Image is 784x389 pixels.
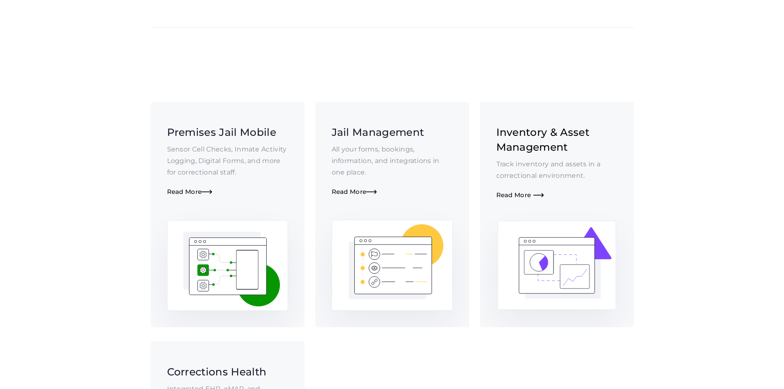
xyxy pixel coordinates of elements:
[480,102,634,327] a: Inventory & Asset ManagementTrack inventory and assets in a correctional environment.Read More
[315,102,469,327] a: Jail ManagementAll your forms, bookings, information, and integrations in one place.Read More
[332,125,453,140] h3: Jail Management
[167,188,288,196] div: Read More
[533,192,544,199] span: 
[151,102,305,327] a: Premises Jail MobileSensor Cell Checks, Inmate Activity Logging, Digital Forms, and more for corr...
[202,189,212,196] span: 
[644,300,784,389] iframe: Chat Widget
[332,144,453,178] p: All your forms, bookings, information, and integrations in one place.
[167,364,288,379] h3: Corrections Health
[167,125,288,140] h3: Premises Jail Mobile
[366,189,377,196] span: 
[167,144,288,178] p: Sensor Cell Checks, Inmate Activity Logging, Digital Forms, and more for correctional staff.
[496,191,617,199] div: Read More
[332,188,453,196] div: Read More
[496,125,617,154] h3: Inventory & Asset Management
[496,158,617,182] p: Track inventory and assets in a correctional environment.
